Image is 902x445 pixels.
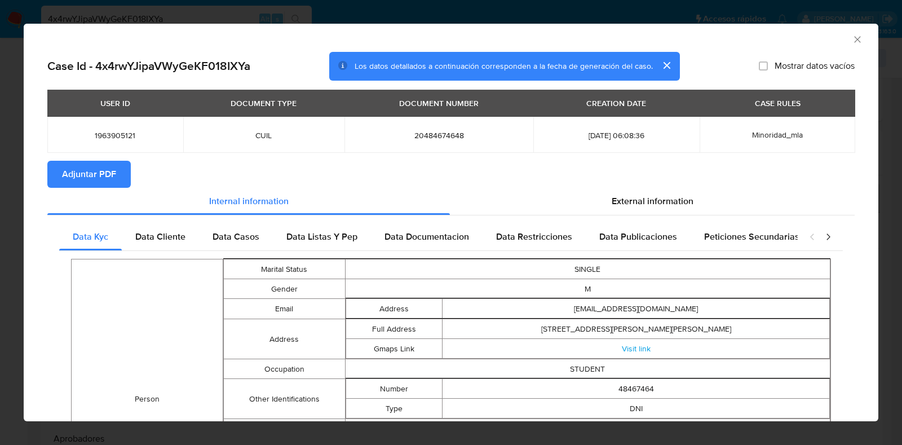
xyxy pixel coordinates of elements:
span: Data Documentacion [384,230,469,243]
td: Birthdate [224,419,345,439]
td: Email [224,299,345,319]
td: M [345,279,830,299]
button: cerrar [653,52,680,79]
td: Gender [224,279,345,299]
span: Mostrar datos vacíos [775,60,855,72]
td: [EMAIL_ADDRESS][DOMAIN_NAME] [443,299,830,319]
td: Type [346,399,443,418]
td: DNI [443,399,830,418]
span: Data Restricciones [496,230,572,243]
td: [DATE] [345,419,830,439]
input: Mostrar datos vacíos [759,61,768,71]
span: Los datos detallados a continuación corresponden a la fecha de generación del caso. [355,60,653,72]
span: Data Kyc [73,230,108,243]
div: CREATION DATE [580,94,653,113]
td: Marital Status [224,259,345,279]
td: Address [224,319,345,359]
div: CASE RULES [748,94,807,113]
td: 48467464 [443,379,830,399]
span: 1963905121 [61,130,170,140]
span: Data Casos [213,230,259,243]
td: SINGLE [345,259,830,279]
div: Detailed info [47,188,855,215]
td: Number [346,379,443,399]
span: Adjuntar PDF [62,162,116,187]
span: External information [612,195,693,208]
a: Visit link [622,343,651,354]
span: Internal information [209,195,289,208]
td: Address [346,299,443,319]
td: Gmaps Link [346,339,443,359]
td: STUDENT [345,359,830,379]
span: Minoridad_mla [752,129,803,140]
div: DOCUMENT NUMBER [392,94,485,113]
span: Peticiones Secundarias [704,230,799,243]
h2: Case Id - 4x4rwYJipaVWyGeKF018IXYa [47,59,250,73]
span: CUIL [197,130,331,140]
div: Detailed internal info [59,223,798,250]
span: 20484674648 [358,130,520,140]
div: DOCUMENT TYPE [224,94,303,113]
button: Adjuntar PDF [47,161,131,188]
span: Data Publicaciones [599,230,677,243]
button: Cerrar ventana [852,34,862,44]
span: [DATE] 06:08:36 [547,130,686,140]
td: Occupation [224,359,345,379]
div: closure-recommendation-modal [24,24,878,421]
span: Data Listas Y Pep [286,230,357,243]
td: Full Address [346,319,443,339]
span: Data Cliente [135,230,185,243]
td: Other Identifications [224,379,345,419]
td: [STREET_ADDRESS][PERSON_NAME][PERSON_NAME] [443,319,830,339]
div: USER ID [94,94,137,113]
